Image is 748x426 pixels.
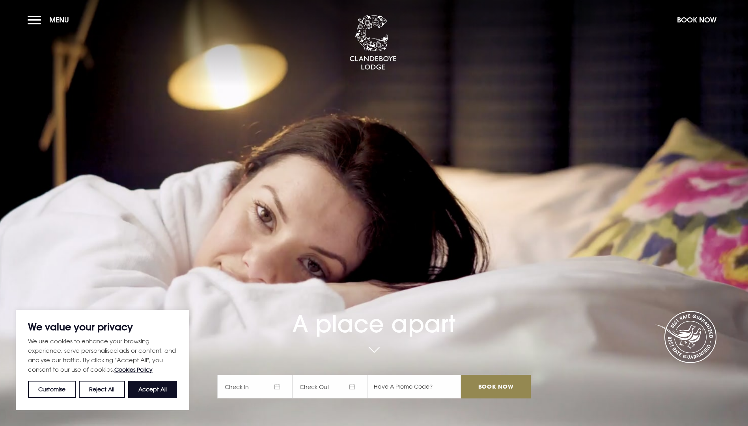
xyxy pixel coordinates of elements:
button: Customise [28,381,76,398]
p: We use cookies to enhance your browsing experience, serve personalised ads or content, and analys... [28,336,177,374]
img: Clandeboye Lodge [349,15,397,70]
span: Menu [49,15,69,24]
span: Check In [217,375,292,398]
input: Book Now [461,375,530,398]
p: We value your privacy [28,322,177,332]
button: Reject All [79,381,125,398]
button: Accept All [128,381,177,398]
div: We value your privacy [16,310,189,410]
h1: A place apart [217,284,530,338]
input: Have A Promo Code? [367,375,461,398]
button: Menu [28,11,73,28]
a: Cookies Policy [114,366,153,373]
button: Book Now [673,11,720,28]
span: Check Out [292,375,367,398]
